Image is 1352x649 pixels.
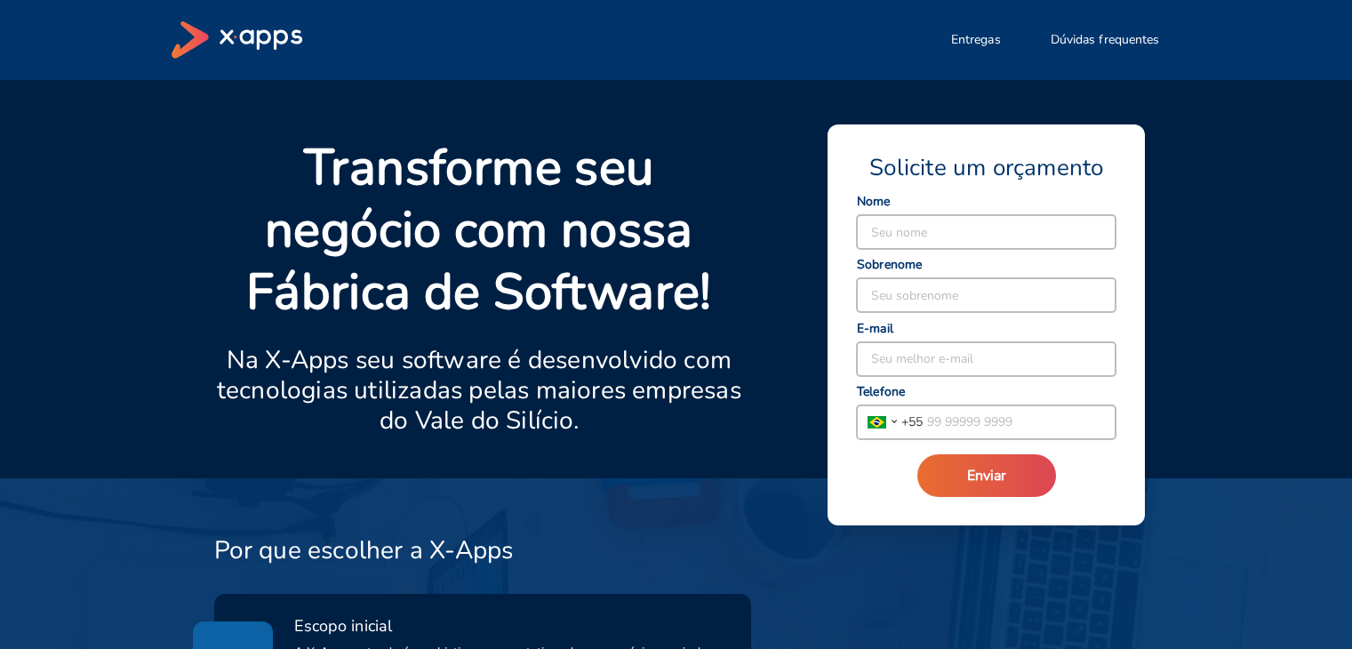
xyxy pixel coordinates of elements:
[923,405,1116,439] input: 99 99999 9999
[214,137,745,324] p: Transforme seu negócio com nossa Fábrica de Software!
[294,615,392,637] span: Escopo inicial
[857,342,1116,376] input: Seu melhor e-mail
[930,22,1022,58] button: Entregas
[917,454,1056,497] button: Enviar
[857,215,1116,249] input: Seu nome
[857,278,1116,312] input: Seu sobrenome
[1029,22,1181,58] button: Dúvidas frequentes
[967,466,1006,485] span: Enviar
[1051,31,1160,49] span: Dúvidas frequentes
[951,31,1001,49] span: Entregas
[869,153,1103,183] span: Solicite um orçamento
[214,535,514,565] h3: Por que escolher a X-Apps
[214,345,745,436] p: Na X-Apps seu software é desenvolvido com tecnologias utilizadas pelas maiores empresas do Vale d...
[901,413,923,431] span: + 55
